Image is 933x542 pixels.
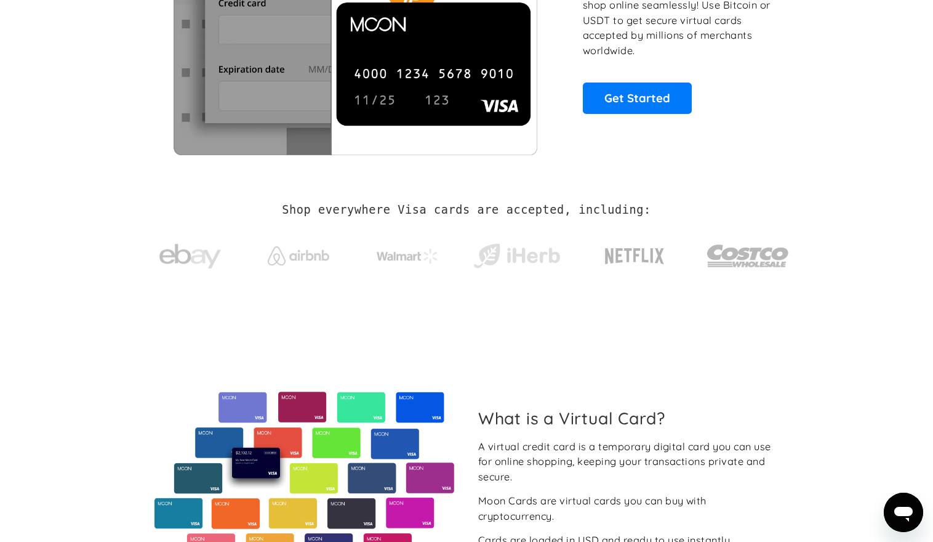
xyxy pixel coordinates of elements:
[362,237,454,270] a: Walmart
[478,408,779,428] h2: What is a Virtual Card?
[478,439,779,485] div: A virtual credit card is a temporary digital card you can use for online shopping, keeping your t...
[707,233,789,279] img: Costco
[268,246,329,265] img: Airbnb
[144,225,236,282] a: ebay
[471,228,563,278] a: iHerb
[253,234,345,272] a: Airbnb
[884,493,923,532] iframe: Button to launch messaging window
[583,83,692,113] a: Get Started
[471,240,563,272] img: iHerb
[707,220,789,285] a: Costco
[377,249,438,264] img: Walmart
[478,493,779,524] div: Moon Cards are virtual cards you can buy with cryptocurrency.
[159,237,221,276] img: ebay
[604,241,665,272] img: Netflix
[580,229,690,278] a: Netflix
[282,203,651,217] h2: Shop everywhere Visa cards are accepted, including:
